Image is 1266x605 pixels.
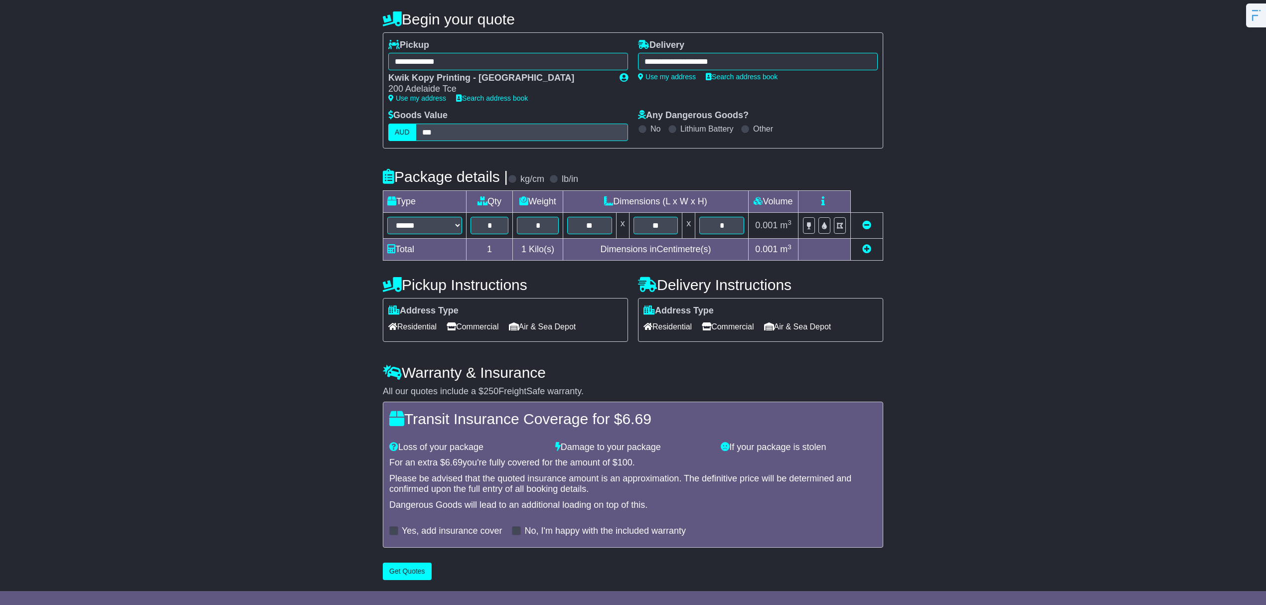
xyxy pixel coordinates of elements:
[383,386,883,397] div: All our quotes include a $ FreightSafe warranty.
[389,457,877,468] div: For an extra $ you're fully covered for the amount of $ .
[638,110,749,121] label: Any Dangerous Goods?
[456,94,528,102] a: Search address book
[520,174,544,185] label: kg/cm
[388,84,610,95] div: 200 Adelaide Tce
[388,124,416,141] label: AUD
[862,220,871,230] a: Remove this item
[383,239,467,261] td: Total
[388,305,459,316] label: Address Type
[388,73,610,84] div: Kwik Kopy Printing - [GEOGRAPHIC_DATA]
[383,563,432,580] button: Get Quotes
[638,40,684,51] label: Delivery
[388,94,446,102] a: Use my address
[384,442,550,453] div: Loss of your package
[643,319,692,334] span: Residential
[467,239,513,261] td: 1
[618,457,633,467] span: 100
[389,411,877,427] h4: Transit Insurance Coverage for $
[755,244,778,254] span: 0.001
[764,319,831,334] span: Air & Sea Depot
[616,212,629,239] td: x
[702,319,754,334] span: Commercial
[638,73,696,81] a: Use my address
[643,305,714,316] label: Address Type
[383,168,508,185] h4: Package details |
[388,40,429,51] label: Pickup
[788,219,791,226] sup: 3
[862,244,871,254] a: Add new item
[780,220,791,230] span: m
[521,244,526,254] span: 1
[788,243,791,251] sup: 3
[716,442,882,453] div: If your package is stolen
[513,239,563,261] td: Kilo(s)
[447,319,498,334] span: Commercial
[524,526,686,537] label: No, I'm happy with the included warranty
[682,212,695,239] td: x
[383,277,628,293] h4: Pickup Instructions
[445,457,463,467] span: 6.69
[402,526,502,537] label: Yes, add insurance cover
[467,190,513,212] td: Qty
[563,190,748,212] td: Dimensions (L x W x H)
[389,473,877,495] div: Please be advised that the quoted insurance amount is an approximation. The definitive price will...
[638,277,883,293] h4: Delivery Instructions
[706,73,778,81] a: Search address book
[389,500,877,511] div: Dangerous Goods will lead to an additional loading on top of this.
[680,124,734,134] label: Lithium Battery
[513,190,563,212] td: Weight
[388,110,448,121] label: Goods Value
[483,386,498,396] span: 250
[383,190,467,212] td: Type
[622,411,651,427] span: 6.69
[780,244,791,254] span: m
[550,442,716,453] div: Damage to your package
[383,364,883,381] h4: Warranty & Insurance
[562,174,578,185] label: lb/in
[650,124,660,134] label: No
[388,319,437,334] span: Residential
[748,190,798,212] td: Volume
[563,239,748,261] td: Dimensions in Centimetre(s)
[753,124,773,134] label: Other
[383,11,883,27] h4: Begin your quote
[755,220,778,230] span: 0.001
[509,319,576,334] span: Air & Sea Depot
